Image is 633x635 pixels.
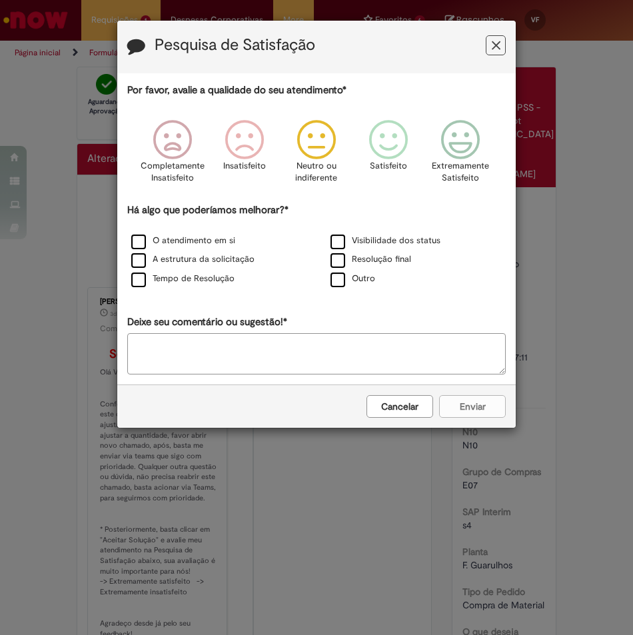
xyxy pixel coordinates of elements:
[330,273,375,285] label: Outro
[223,160,266,173] p: Insatisfeito
[432,160,489,185] p: Extremamente Satisfeito
[426,110,494,201] div: Extremamente Satisfeito
[293,160,340,185] p: Neutro ou indiferente
[131,273,235,285] label: Tempo de Resolução
[330,235,440,247] label: Visibilidade dos status
[330,253,411,266] label: Resolução final
[131,253,255,266] label: A estrutura da solicitação
[366,395,433,418] button: Cancelar
[141,160,205,185] p: Completamente Insatisfeito
[211,110,279,201] div: Insatisfeito
[127,315,287,329] label: Deixe seu comentário ou sugestão!*
[155,37,315,54] label: Pesquisa de Satisfação
[354,110,422,201] div: Satisfeito
[127,203,506,289] div: Há algo que poderíamos melhorar?*
[127,83,346,97] label: Por favor, avalie a qualidade do seu atendimento*
[370,160,407,173] p: Satisfeito
[138,110,206,201] div: Completamente Insatisfeito
[283,110,350,201] div: Neutro ou indiferente
[131,235,235,247] label: O atendimento em si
